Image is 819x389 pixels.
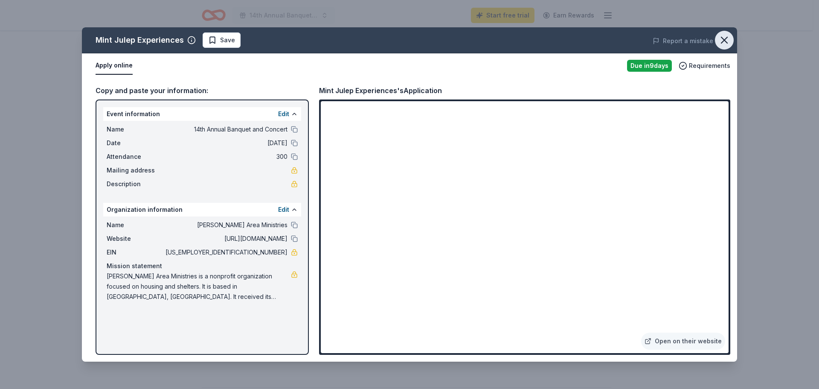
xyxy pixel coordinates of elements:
[107,234,164,244] span: Website
[103,107,301,121] div: Event information
[278,109,289,119] button: Edit
[107,261,298,271] div: Mission statement
[203,32,241,48] button: Save
[103,203,301,216] div: Organization information
[96,85,309,96] div: Copy and paste your information:
[107,138,164,148] span: Date
[107,165,164,175] span: Mailing address
[107,179,164,189] span: Description
[679,61,730,71] button: Requirements
[319,85,442,96] div: Mint Julep Experiences's Application
[641,333,725,350] a: Open on their website
[107,152,164,162] span: Attendance
[653,36,713,46] button: Report a mistake
[107,271,291,302] span: [PERSON_NAME] Area Ministries is a nonprofit organization focused on housing and shelters. It is ...
[107,124,164,135] span: Name
[96,33,184,47] div: Mint Julep Experiences
[164,247,288,257] span: [US_EMPLOYER_IDENTIFICATION_NUMBER]
[164,152,288,162] span: 300
[164,138,288,148] span: [DATE]
[164,220,288,230] span: [PERSON_NAME] Area Ministries
[107,247,164,257] span: EIN
[627,60,672,72] div: Due in 9 days
[96,57,133,75] button: Apply online
[164,234,288,244] span: [URL][DOMAIN_NAME]
[164,124,288,135] span: 14th Annual Banquet and Concert
[278,205,289,215] button: Edit
[107,220,164,230] span: Name
[220,35,235,45] span: Save
[689,61,730,71] span: Requirements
